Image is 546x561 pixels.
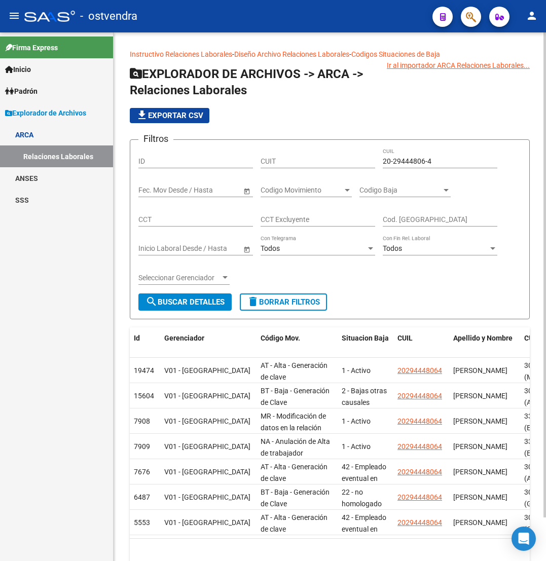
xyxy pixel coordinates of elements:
[261,334,300,342] span: Código Mov.
[512,527,536,551] div: Open Intercom Messenger
[261,412,326,443] span: MR - Modificación de datos en la relación CUIT –CUIL
[261,186,343,195] span: Codigo Movimiento
[453,518,507,527] span: LOTO MATIAS EDUARDO
[338,327,393,372] datatable-header-cell: Situacion Baja
[184,186,234,195] input: Fecha fin
[397,442,442,451] span: 20294448064
[453,442,507,451] span: LOTO MATIAS EDUARDO
[383,244,402,252] span: Todos
[453,468,507,476] span: LOTO MATIAS EDUARDO
[526,10,538,22] mat-icon: person
[261,244,280,252] span: Todos
[138,274,221,282] span: Seleccionar Gerenciador
[130,50,232,58] a: Instructivo Relaciones Laborales
[261,361,327,381] span: AT - Alta - Generación de clave
[164,417,250,425] span: V01 - [GEOGRAPHIC_DATA]
[164,442,250,451] span: V01 - [GEOGRAPHIC_DATA]
[342,387,387,406] span: 2 - Bajas otras causales
[397,392,442,400] span: 20294448064
[397,468,442,476] span: 20294448064
[138,132,173,146] h3: Filtros
[138,293,232,311] button: Buscar Detalles
[453,392,507,400] span: LOTO MATIAS EDUARDO
[130,49,530,60] p: - -
[5,64,31,75] span: Inicio
[397,366,442,375] span: 20294448064
[453,366,507,375] span: LOTO MATIAS EDUARDO
[164,392,250,400] span: V01 - [GEOGRAPHIC_DATA]
[240,293,327,311] button: Borrar Filtros
[261,387,330,406] span: BT - Baja - Generación de Clave
[130,108,209,123] button: Exportar CSV
[5,86,38,97] span: Padrón
[145,297,225,307] span: Buscar Detalles
[241,244,252,254] button: Open calendar
[261,513,327,533] span: AT - Alta - Generación de clave
[134,468,150,476] span: 7676
[342,442,371,451] span: 1 - Activo
[160,327,257,372] datatable-header-cell: Gerenciador
[449,327,520,372] datatable-header-cell: Apellido y Nombre
[134,493,150,501] span: 6487
[257,327,338,372] datatable-header-cell: Código Mov.
[342,488,382,508] span: 22 - no homologado
[351,50,440,58] a: Codigos Situaciones de Baja
[342,366,371,375] span: 1 - Activo
[261,463,327,482] span: AT - Alta - Generación de clave
[145,295,158,308] mat-icon: search
[453,334,513,342] span: Apellido y Nombre
[134,366,154,375] span: 19474
[134,518,150,527] span: 5553
[393,327,449,372] datatable-header-cell: CUIL
[342,417,371,425] span: 1 - Activo
[387,60,530,71] div: Ir al importador ARCA Relaciones Laborales...
[130,67,363,97] span: EXPLORADOR DE ARCHIVOS -> ARCA -> Relaciones Laborales
[453,417,507,425] span: LOTO MATIAS EDUARDO
[524,334,540,342] span: CUIT
[164,518,250,527] span: V01 - [GEOGRAPHIC_DATA]
[136,109,148,121] mat-icon: file_download
[138,186,175,195] input: Fecha inicio
[134,392,154,400] span: 15604
[136,111,203,120] span: Exportar CSV
[397,518,442,527] span: 20294448064
[164,334,204,342] span: Gerenciador
[130,327,160,372] datatable-header-cell: Id
[397,334,413,342] span: CUIL
[80,5,137,27] span: - ostvendra
[164,366,250,375] span: V01 - [GEOGRAPHIC_DATA]
[134,417,150,425] span: 7908
[8,10,20,22] mat-icon: menu
[134,334,140,342] span: Id
[247,297,320,307] span: Borrar Filtros
[397,493,442,501] span: 20294448064
[397,417,442,425] span: 20294448064
[5,107,86,119] span: Explorador de Archivos
[342,463,410,529] span: 42 - Empleado eventual en [GEOGRAPHIC_DATA] (para uso de la ESE) mes completo
[453,493,507,501] span: LOTO MATIAS EDUARDO
[241,185,252,196] button: Open calendar
[138,244,175,253] input: Fecha inicio
[5,42,58,53] span: Firma Express
[164,493,250,501] span: V01 - [GEOGRAPHIC_DATA]
[359,186,442,195] span: Codigo Baja
[134,442,150,451] span: 7909
[184,244,234,253] input: Fecha fin
[247,295,259,308] mat-icon: delete
[261,437,330,457] span: NA - Anulación de Alta de trabajador
[342,334,389,342] span: Situacion Baja
[234,50,349,58] a: Diseño Archivo Relaciones Laborales
[164,468,250,476] span: V01 - [GEOGRAPHIC_DATA]
[261,488,330,508] span: BT - Baja - Generación de Clave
